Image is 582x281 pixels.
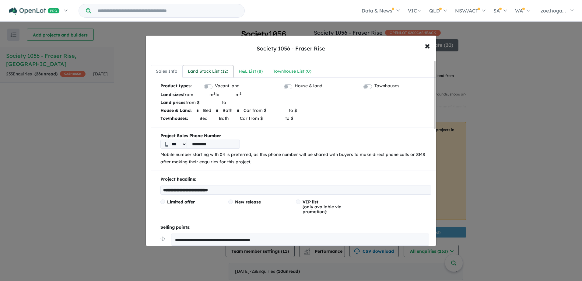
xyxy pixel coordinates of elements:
p: from m to m [160,91,431,99]
span: (only available via promotion): [303,199,342,214]
p: from $ to [160,99,431,106]
label: Vacant land [215,82,240,90]
div: Townhouse List ( 0 ) [273,68,311,75]
b: Land sizes [160,92,183,97]
span: zoe.hoga... [541,8,566,14]
p: Selling points: [160,224,431,231]
span: VIP list [303,199,318,205]
img: drag.svg [160,237,165,241]
sup: 2 [213,91,215,95]
b: House & Land: [160,108,192,113]
span: Limited offer [167,199,195,205]
span: New release [235,199,261,205]
b: Product types: [160,82,192,91]
input: Try estate name, suburb, builder or developer [92,4,243,17]
div: Sales Info [156,68,177,75]
b: Townhouses: [160,116,188,121]
b: Land prices [160,100,185,105]
img: Openlot PRO Logo White [9,7,60,15]
img: Phone icon [165,142,168,147]
p: Bed Bath Car from $ to $ [160,114,431,122]
span: × [425,39,430,52]
b: Project Sales Phone Number [160,132,431,140]
p: Bed Bath Car from $ to $ [160,106,431,114]
p: Mobile number starting with 04 is preferred, as this phone number will be shared with buyers to m... [160,151,431,166]
p: Project headline: [160,176,431,183]
label: House & land [295,82,322,90]
div: H&L List ( 8 ) [239,68,263,75]
label: Townhouses [374,82,399,90]
div: Land Stock List ( 12 ) [188,68,228,75]
sup: 2 [240,91,241,95]
div: Society 1056 - Fraser Rise [257,45,325,53]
